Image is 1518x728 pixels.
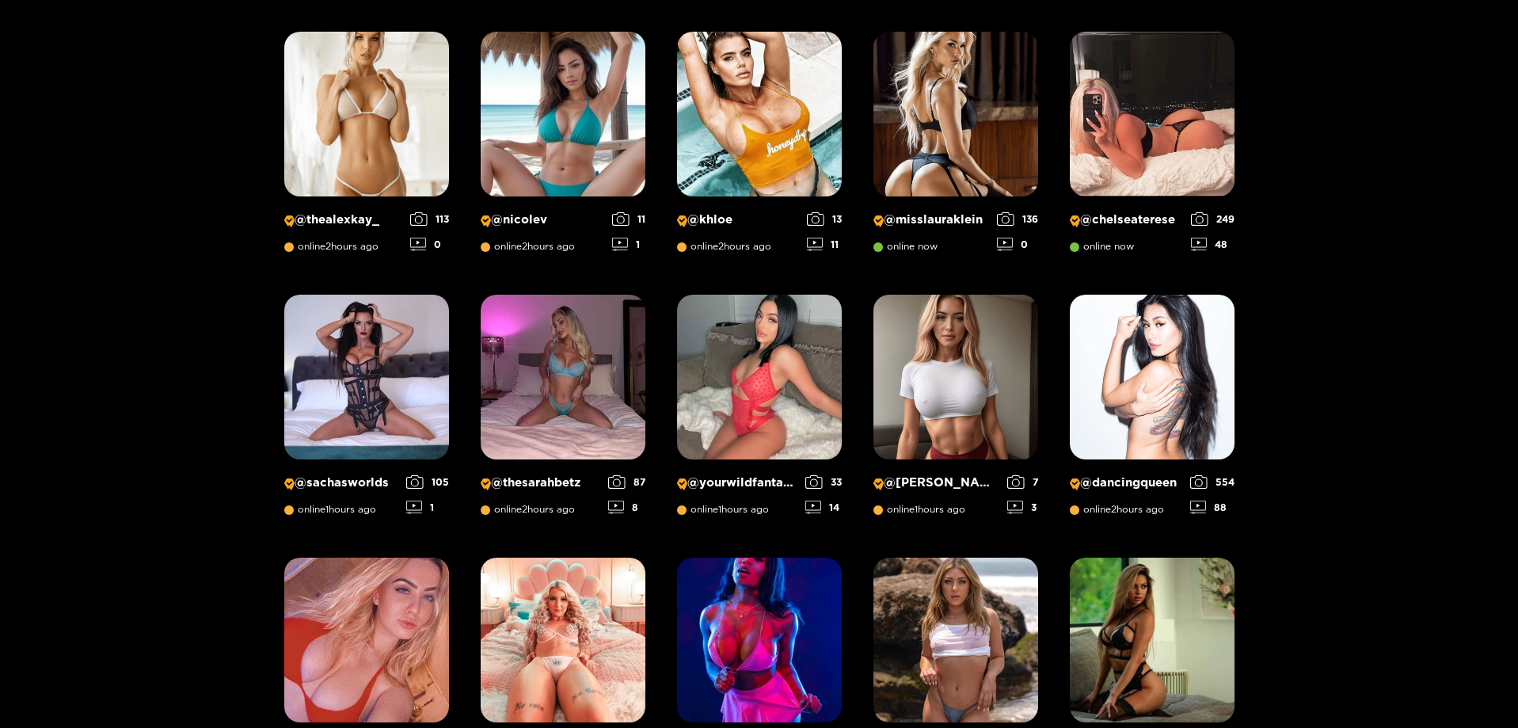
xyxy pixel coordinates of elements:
a: Creator Profile Image: nicolev@nicolevonline2hours ago111 [481,32,645,263]
a: Creator Profile Image: yourwildfantasyy69@yourwildfantasyy69online1hours ago3314 [677,295,842,526]
div: 0 [997,238,1038,251]
div: 48 [1191,238,1235,251]
a: Creator Profile Image: misslauraklein@misslaurakleinonline now1360 [873,32,1038,263]
img: Creator Profile Image: stephxohaven [873,558,1038,722]
span: online 2 hours ago [284,241,379,252]
img: Creator Profile Image: rainydenee [481,558,645,722]
p: @ yourwildfantasyy69 [677,475,797,490]
div: 13 [807,212,842,226]
div: 88 [1190,501,1235,514]
div: 1 [612,238,645,251]
a: Creator Profile Image: sachasworlds@sachasworldsonline1hours ago1051 [284,295,449,526]
p: @ thealexkay_ [284,212,402,227]
div: 113 [410,212,449,226]
img: Creator Profile Image: chelseaterese [1070,32,1235,196]
div: 3 [1007,501,1038,514]
div: 8 [608,501,645,514]
img: Creator Profile Image: icedcoffeeprincess [284,558,449,722]
span: online 2 hours ago [481,241,575,252]
span: online 2 hours ago [481,504,575,515]
p: @ dancingqueen [1070,475,1182,490]
div: 554 [1190,475,1235,489]
span: online 1 hours ago [677,504,769,515]
p: @ thesarahbetz [481,475,600,490]
div: 136 [997,212,1038,226]
p: @ chelseaterese [1070,212,1183,227]
div: 87 [608,475,645,489]
a: Creator Profile Image: thealexkay_@thealexkay_online2hours ago1130 [284,32,449,263]
p: @ nicolev [481,212,604,227]
div: 7 [1007,475,1038,489]
a: Creator Profile Image: dancingqueen@dancingqueenonline2hours ago55488 [1070,295,1235,526]
a: Creator Profile Image: khloe@khloeonline2hours ago1311 [677,32,842,263]
div: 11 [612,212,645,226]
img: Creator Profile Image: khloe [677,32,842,196]
p: @ sachasworlds [284,475,398,490]
span: online 2 hours ago [677,241,771,252]
img: Creator Profile Image: jordanchristine_15 [1070,558,1235,722]
img: Creator Profile Image: shammie [677,558,842,722]
span: online 1 hours ago [873,504,965,515]
a: Creator Profile Image: chelseaterese@chelseatereseonline now24948 [1070,32,1235,263]
p: @ khloe [677,212,799,227]
img: Creator Profile Image: thesarahbetz [481,295,645,459]
img: Creator Profile Image: michelle [873,295,1038,459]
img: Creator Profile Image: yourwildfantasyy69 [677,295,842,459]
span: online now [873,241,938,252]
img: Creator Profile Image: thealexkay_ [284,32,449,196]
a: Creator Profile Image: michelle@[PERSON_NAME]online1hours ago73 [873,295,1038,526]
div: 11 [807,238,842,251]
span: online 2 hours ago [1070,504,1164,515]
div: 0 [410,238,449,251]
a: Creator Profile Image: thesarahbetz@thesarahbetzonline2hours ago878 [481,295,645,526]
p: @ [PERSON_NAME] [873,475,999,490]
img: Creator Profile Image: nicolev [481,32,645,196]
span: online now [1070,241,1134,252]
p: @ misslauraklein [873,212,989,227]
span: online 1 hours ago [284,504,376,515]
div: 33 [805,475,842,489]
div: 14 [805,501,842,514]
div: 1 [406,501,449,514]
img: Creator Profile Image: misslauraklein [873,32,1038,196]
img: Creator Profile Image: dancingqueen [1070,295,1235,459]
img: Creator Profile Image: sachasworlds [284,295,449,459]
div: 249 [1191,212,1235,226]
div: 105 [406,475,449,489]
